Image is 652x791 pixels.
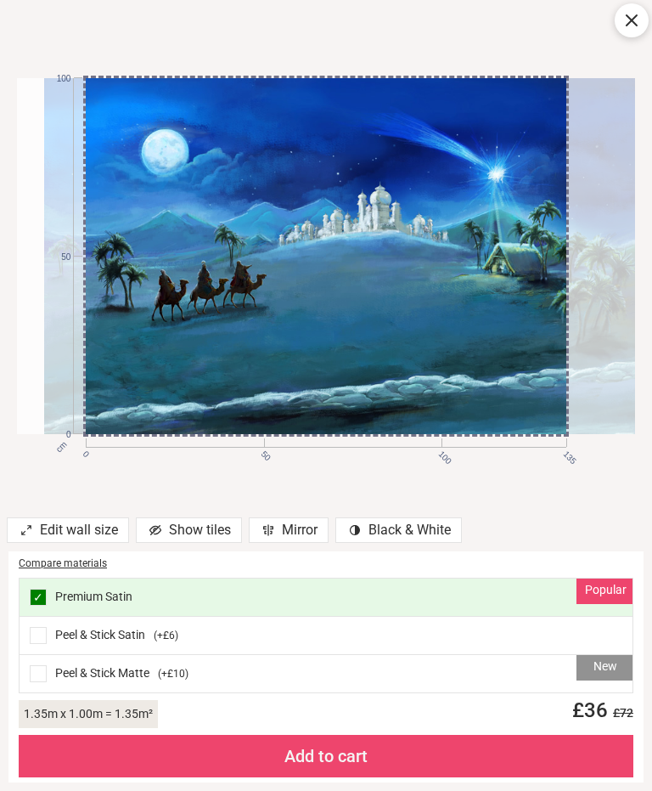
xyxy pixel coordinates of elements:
[19,700,158,728] div: 1.35 m x 1.00 m = 1.35 m²
[576,579,632,604] div: Popular
[19,735,633,777] div: Add to cart
[562,698,633,722] span: £ 36
[136,517,242,543] div: Show tiles
[20,655,632,692] div: Peel & Stick Matte
[81,449,90,458] span: 0
[335,517,462,543] div: Black & White
[436,449,445,458] span: 100
[20,617,632,655] div: Peel & Stick Satin
[249,517,329,543] div: Mirror
[154,629,178,643] span: ( +£6 )
[33,591,43,603] span: ✓
[20,579,632,617] div: Premium Satin
[38,73,70,85] span: 100
[19,557,633,571] div: Compare materials
[38,251,70,263] span: 50
[7,517,129,543] div: Edit wall size
[38,429,70,441] span: 0
[158,667,188,681] span: ( +£10 )
[608,706,633,720] span: £ 72
[560,449,570,458] span: 135
[258,449,267,458] span: 50
[576,655,632,681] div: New
[54,439,69,454] span: cm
